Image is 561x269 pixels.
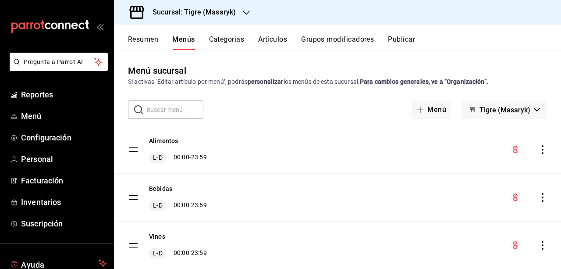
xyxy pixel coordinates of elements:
button: actions [538,241,547,250]
span: L-D [151,201,164,210]
strong: Para cambios generales, ve a “Organización”. [360,78,488,85]
div: 00:00 - 23:59 [149,248,207,258]
span: Pregunta a Parrot AI [24,57,94,67]
span: Reportes [21,89,107,100]
button: Bebidas [149,184,172,193]
div: navigation tabs [128,35,561,50]
button: open_drawer_menu [96,23,103,30]
div: Menú sucursal [128,64,186,77]
button: Publicar [388,35,415,50]
button: Tigre (Masaryk) [462,100,547,119]
button: drag [128,192,138,203]
h3: Sucursal: Tigre (Masaryk) [146,7,236,18]
button: Pregunta a Parrot AI [10,53,108,71]
button: drag [128,240,138,251]
span: Suscripción [21,218,107,230]
span: Ayuda [21,258,95,269]
span: Inventarios [21,196,107,208]
span: Configuración [21,132,107,143]
button: Menús [172,35,195,50]
button: Alimentos [149,136,178,145]
button: Grupos modificadores [301,35,374,50]
button: actions [538,193,547,202]
button: actions [538,145,547,154]
button: Resumen [128,35,158,50]
div: 00:00 - 23:59 [149,152,207,163]
span: L-D [151,153,164,162]
span: Tigre (Masaryk) [479,106,530,114]
span: Facturación [21,175,107,187]
button: drag [128,144,138,155]
span: Personal [21,153,107,165]
span: L-D [151,249,164,258]
button: Categorías [209,35,245,50]
strong: personalizar [248,78,284,85]
a: Pregunta a Parrot AI [6,64,108,73]
div: 00:00 - 23:59 [149,200,207,211]
button: Vinos [149,232,165,241]
button: Artículos [258,35,287,50]
div: Si activas ‘Editar artículo por menú’, podrás los menús de esta sucursal. [128,77,547,86]
input: Buscar menú [146,101,203,118]
span: Menú [21,110,107,122]
button: Menú [412,100,451,119]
